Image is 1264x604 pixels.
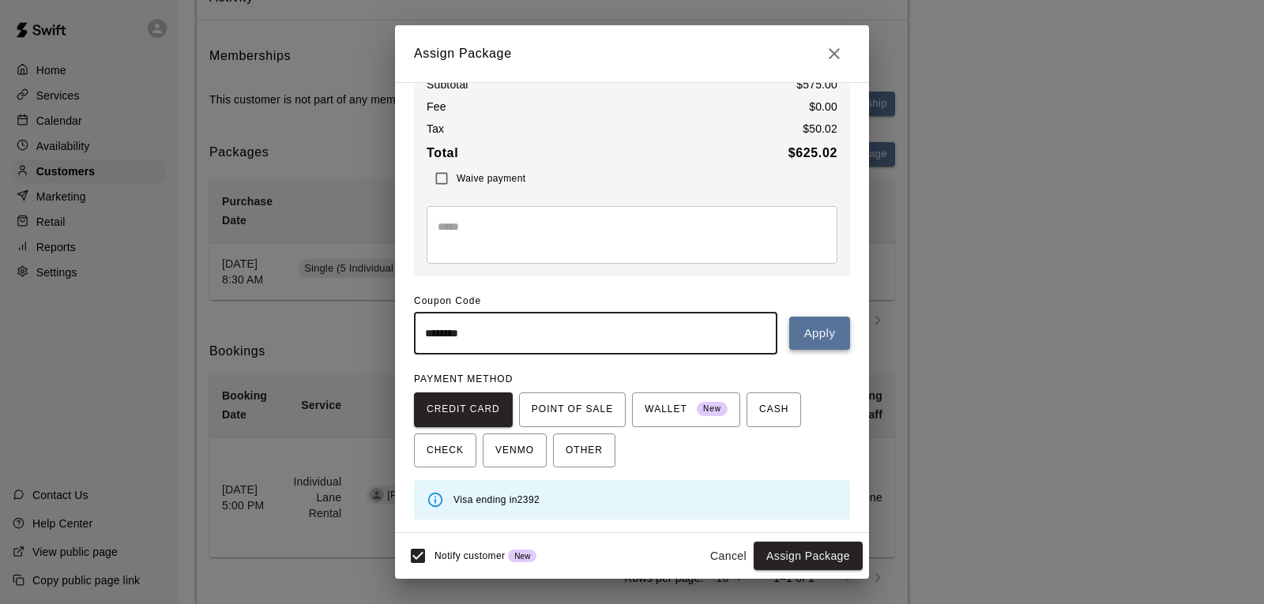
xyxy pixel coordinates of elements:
[427,77,468,92] p: Subtotal
[697,399,728,420] span: New
[495,438,534,463] span: VENMO
[818,38,850,69] button: Close
[427,397,500,422] span: CREDIT CARD
[508,552,536,561] span: New
[519,392,626,427] button: POINT OF SALE
[754,542,863,571] button: Assign Package
[809,99,837,114] p: $ 0.00
[632,392,740,427] button: WALLET New
[566,438,603,463] span: OTHER
[796,77,837,92] p: $ 575.00
[553,433,615,468] button: OTHER
[483,433,547,468] button: VENMO
[414,289,850,314] span: Coupon Code
[414,392,513,427] button: CREDIT CARD
[789,317,850,350] button: Apply
[395,25,869,82] h2: Assign Package
[427,121,444,137] p: Tax
[645,397,728,422] span: WALLET
[434,550,505,561] span: Notify customer
[788,146,837,159] b: $ 625.02
[414,373,513,385] span: PAYMENT METHOD
[532,397,613,422] span: POINT OF SALE
[453,494,540,505] span: Visa ending in 2392
[759,397,788,422] span: CASH
[427,99,446,114] p: Fee
[414,433,476,468] button: CHECK
[427,146,458,159] b: Total
[703,542,754,571] button: Cancel
[457,173,525,184] span: Waive payment
[427,438,464,463] span: CHECK
[803,121,837,137] p: $ 50.02
[747,392,801,427] button: CASH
